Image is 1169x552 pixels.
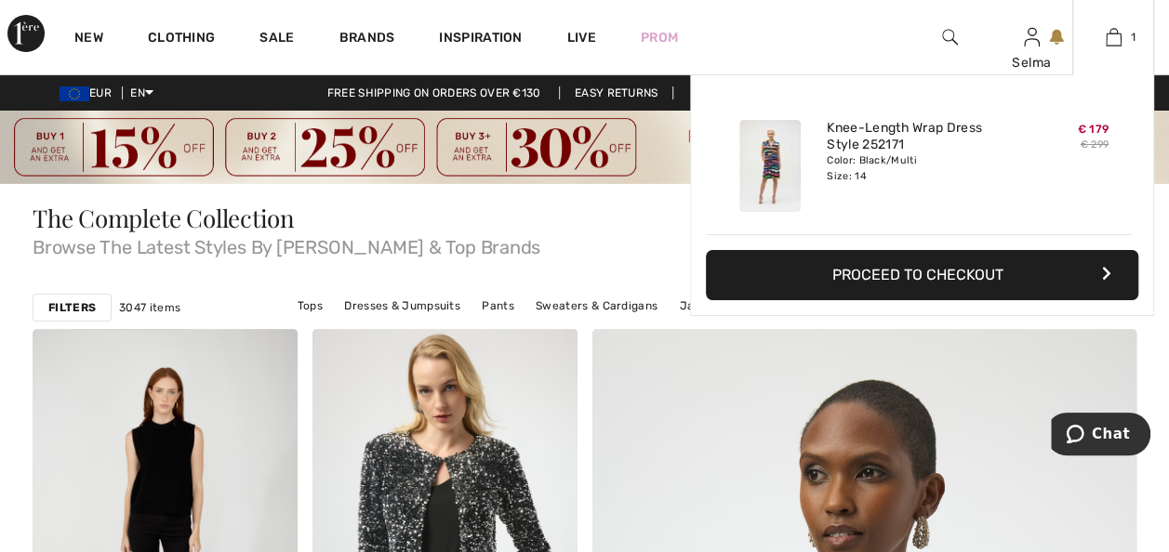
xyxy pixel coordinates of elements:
a: Live [567,28,596,47]
img: Euro [60,86,89,101]
span: € 179 [1078,123,1109,136]
img: Knee-Length Wrap Dress Style 252171 [739,120,801,212]
img: My Info [1024,26,1040,48]
a: Sign In [1024,28,1040,46]
a: Dresses & Jumpsuits [335,294,470,318]
strong: Filters [48,299,96,316]
a: Lowest Price Guarantee [677,86,857,99]
a: Free shipping on orders over €130 [312,86,556,99]
div: Selma [991,53,1071,72]
span: EUR [60,86,119,99]
span: 3047 items [119,299,180,316]
a: Prom [641,28,678,47]
a: Tops [288,294,332,318]
span: Browse The Latest Styles By [PERSON_NAME] & Top Brands [33,230,1136,256]
span: The Complete Collection [33,202,295,234]
a: Pants [472,294,524,318]
img: My Bag [1106,26,1122,48]
iframe: Opens a widget where you can chat to one of our agents [1051,413,1150,459]
img: 1ère Avenue [7,15,45,52]
img: search the website [942,26,958,48]
a: Knee-Length Wrap Dress Style 252171 [827,120,1010,153]
s: € 299 [1081,138,1109,151]
span: Inspiration [439,30,522,49]
a: New [74,30,103,49]
span: 1 [1131,29,1136,46]
a: Clothing [148,30,215,49]
a: Brands [339,30,395,49]
a: 1 [1073,26,1153,48]
button: Proceed to Checkout [706,250,1138,300]
a: Easy Returns [559,86,674,99]
div: Color: Black/Multi Size: 14 [827,153,1010,183]
a: Sale [259,30,294,49]
span: EN [130,86,153,99]
a: Jackets & Blazers [670,294,788,318]
a: Sweaters & Cardigans [526,294,667,318]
